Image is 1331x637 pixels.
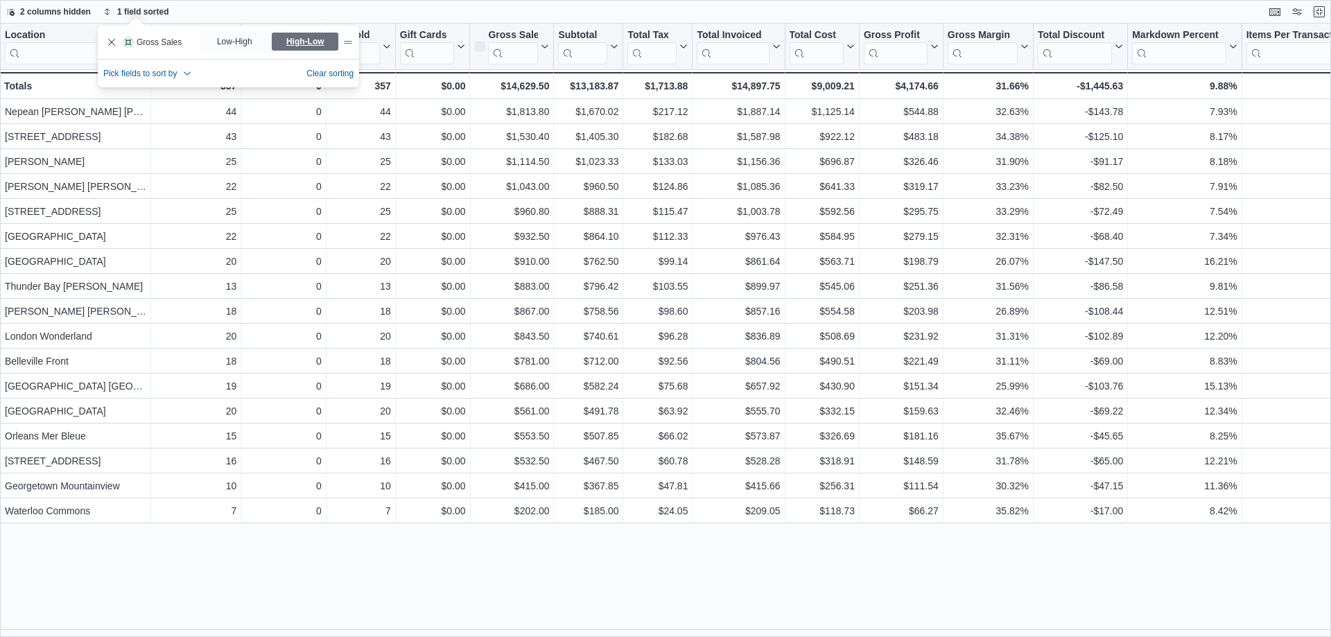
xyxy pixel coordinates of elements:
[331,403,391,419] div: 20
[697,428,780,444] div: $573.87
[558,378,618,394] div: $582.24
[790,29,855,64] button: Total Cost
[948,29,1018,64] div: Gross Margin
[331,178,391,195] div: 22
[245,153,321,170] div: 0
[790,428,855,444] div: $326.69
[1132,328,1237,344] div: 12.20%
[474,78,549,94] div: $14,629.50
[217,31,255,52] span: Low-High
[1038,29,1112,42] div: Total Discount
[475,203,550,220] div: $960.80
[864,428,939,444] div: $181.16
[117,6,169,17] span: 1 field sorted
[1038,453,1123,469] div: -$65.00
[400,29,455,64] div: Gift Card Sales
[475,478,550,494] div: $415.00
[331,428,391,444] div: 15
[948,178,1029,195] div: 33.23%
[5,428,146,444] div: Orleans Mer Bleue
[627,153,688,170] div: $133.03
[155,403,236,419] div: 20
[400,228,466,245] div: $0.00
[155,453,236,469] div: 16
[1132,153,1237,170] div: 8.18%
[697,103,780,120] div: $1,887.14
[864,353,939,369] div: $221.49
[1038,278,1123,295] div: -$86.58
[1132,128,1237,145] div: 8.17%
[103,68,177,79] span: Pick fields to sort by
[948,29,1018,42] div: Gross Margin
[5,303,146,320] div: [PERSON_NAME] [PERSON_NAME]
[790,328,855,344] div: $508.69
[475,278,550,295] div: $883.00
[245,178,321,195] div: 0
[1038,178,1123,195] div: -$82.50
[1038,328,1123,344] div: -$102.89
[245,278,321,295] div: 0
[948,228,1029,245] div: 32.31%
[245,328,321,344] div: 0
[475,153,550,170] div: $1,114.50
[1311,3,1328,20] button: Exit fullscreen
[864,253,939,270] div: $198.79
[627,378,688,394] div: $75.68
[627,328,688,344] div: $96.28
[948,403,1029,419] div: 32.46%
[1132,228,1237,245] div: 7.34%
[1038,253,1123,270] div: -$147.50
[697,78,780,94] div: $14,897.75
[864,29,939,64] button: Gross Profit
[1132,403,1237,419] div: 12.34%
[1038,203,1123,220] div: -$72.49
[5,29,146,64] button: Location
[558,353,618,369] div: $712.00
[697,203,780,220] div: $1,003.78
[790,178,855,195] div: $641.33
[5,328,146,344] div: London Wonderland
[558,253,618,270] div: $762.50
[5,478,146,494] div: Georgetown Mountainview
[475,428,550,444] div: $553.50
[1132,428,1237,444] div: 8.25%
[331,29,391,64] button: Net Sold
[155,128,236,145] div: 43
[245,403,321,419] div: 0
[627,178,688,195] div: $124.86
[1038,29,1123,64] button: Total Discount
[1038,403,1123,419] div: -$69.22
[155,203,236,220] div: 25
[1289,3,1305,20] button: Display options
[627,29,677,64] div: Total Tax
[1038,153,1123,170] div: -$91.17
[286,31,324,52] span: High-Low
[697,29,769,42] div: Total Invoiced
[5,253,146,270] div: [GEOGRAPHIC_DATA]
[790,228,855,245] div: $584.95
[627,203,688,220] div: $115.47
[245,478,321,494] div: 0
[5,378,146,394] div: [GEOGRAPHIC_DATA] [GEOGRAPHIC_DATA]
[697,328,780,344] div: $836.89
[400,478,466,494] div: $0.00
[790,353,855,369] div: $490.51
[948,278,1029,295] div: 31.56%
[400,453,466,469] div: $0.00
[137,37,182,48] p: Gross Sales
[5,228,146,245] div: [GEOGRAPHIC_DATA]
[558,78,618,94] div: $13,183.87
[790,128,855,145] div: $922.12
[864,453,939,469] div: $148.59
[948,253,1029,270] div: 26.07%
[475,303,550,320] div: $867.00
[1038,103,1123,120] div: -$143.78
[400,303,466,320] div: $0.00
[948,103,1029,120] div: 32.63%
[558,478,618,494] div: $367.85
[98,3,175,20] button: 1 field sorted
[864,228,939,245] div: $279.15
[475,228,550,245] div: $932.50
[400,278,466,295] div: $0.00
[864,278,939,295] div: $251.36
